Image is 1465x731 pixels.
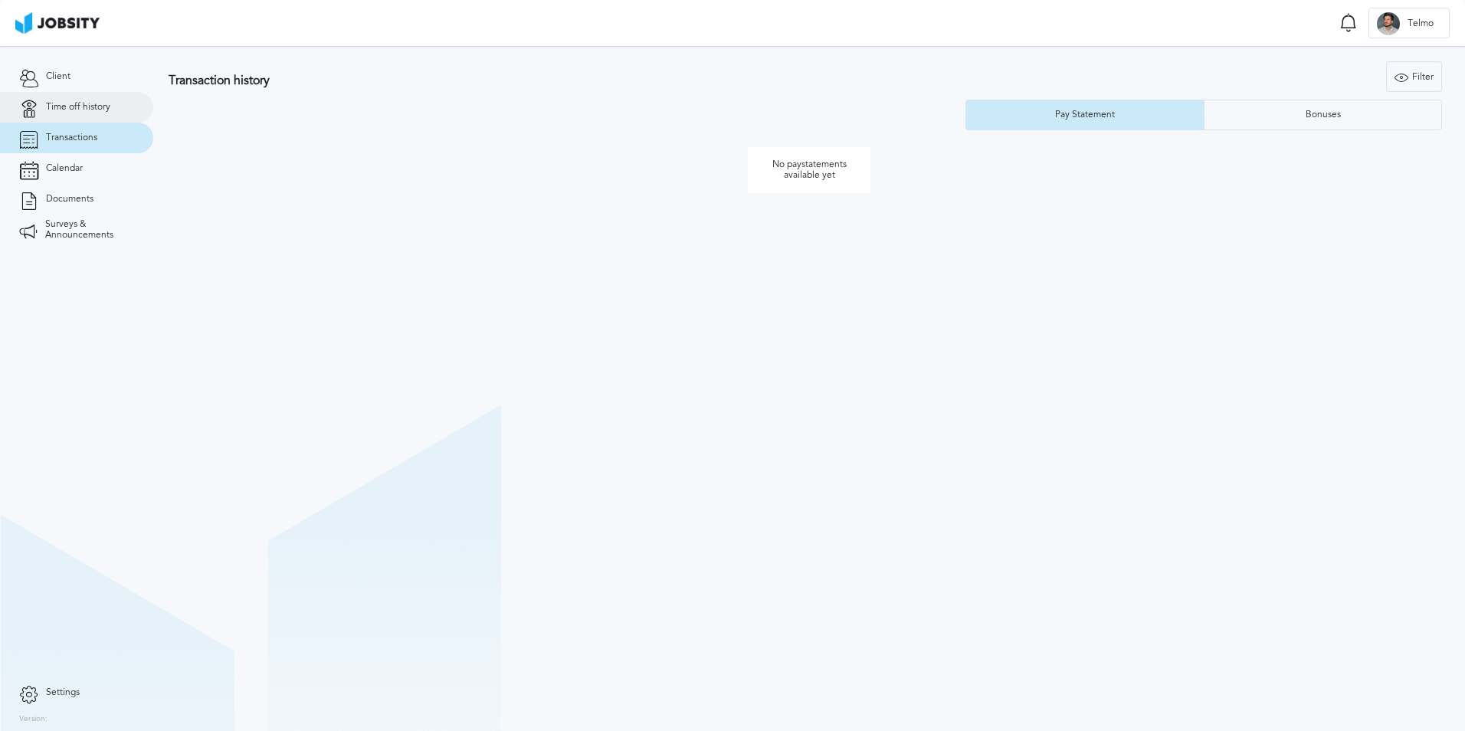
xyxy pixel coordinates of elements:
[46,687,80,698] span: Settings
[1387,62,1441,93] div: Filter
[1368,8,1450,38] button: TTelmo
[1386,61,1442,92] button: Filter
[45,219,134,241] span: Surveys & Announcements
[169,74,866,87] h3: Transaction history
[1204,100,1442,130] button: Bonuses
[965,100,1204,130] button: Pay Statement
[46,163,83,174] span: Calendar
[1377,12,1400,35] div: T
[46,102,110,113] span: Time off history
[1047,110,1123,120] div: Pay Statement
[1400,18,1441,29] span: Telmo
[46,71,70,82] span: Client
[15,12,100,34] img: ab4bad089aa723f57921c736e9817d99.png
[46,194,93,205] span: Documents
[748,147,870,193] p: No paystatements available yet
[46,133,97,143] span: Transactions
[19,715,48,724] label: Version:
[1298,110,1349,120] div: Bonuses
